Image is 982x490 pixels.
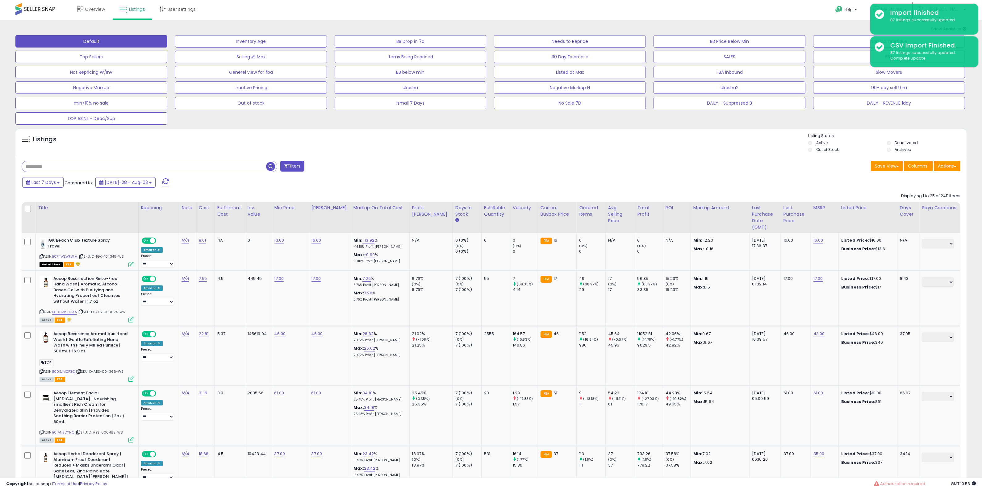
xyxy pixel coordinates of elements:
[412,282,421,287] small: (0%)
[886,17,974,23] div: 87 listings successfully updated.
[900,331,914,337] div: 37.95
[608,282,617,287] small: (0%)
[455,282,464,287] small: (0%)
[40,390,52,403] img: 31M9CEw9WQL._SL40_.jpg
[353,205,407,211] div: Markup on Total Cost
[513,343,538,348] div: 140.86
[74,262,81,266] i: hazardous material
[693,276,745,281] p: 1.15
[455,249,481,254] div: 0 (0%)
[76,369,124,374] span: | SKU: D-AES-004366-WS
[64,262,74,267] span: FBA
[353,259,405,264] p: -1.00% Profit [PERSON_NAME]
[52,254,77,259] a: B074WLWFWM
[353,345,364,351] b: Max:
[22,177,64,188] button: Last 7 Days
[455,331,481,337] div: 7 (100%)
[808,133,967,139] p: Listing States:
[142,276,150,281] span: ON
[248,331,267,337] div: 145619.04
[412,205,450,218] div: Profit [PERSON_NAME]
[608,331,635,337] div: 45.64
[412,331,453,337] div: 21.02%
[583,282,599,287] small: (68.97%)
[142,238,150,243] span: ON
[654,51,805,63] button: SALES
[693,238,745,243] p: -2.20
[248,238,267,243] div: 0
[784,331,806,337] div: 46.00
[608,205,632,224] div: Avg Selling Price
[841,340,892,345] div: $46
[637,331,663,337] div: 11052.81
[311,237,321,243] a: 16.00
[155,238,165,243] span: OFF
[311,331,323,337] a: 46.00
[335,66,487,78] button: BB below min
[362,451,374,457] a: 23.42
[579,205,603,218] div: Ordered Items
[579,238,605,243] div: 0
[364,465,375,471] a: 23.42
[53,276,128,306] b: Aesop Resurrection Rinse-Free Hand Wash | Aromatic, Alcohol-Based Gel with Purifying and Hydratin...
[351,202,409,233] th: The percentage added to the cost of goods (COGS) that forms the calculator for Min & Max prices.
[693,205,747,211] div: Markup Amount
[412,287,453,293] div: 6.76%
[412,343,453,348] div: 21.25%
[816,140,828,145] label: Active
[513,249,538,254] div: 0
[900,276,914,281] div: 8.43
[579,287,605,293] div: 29
[484,276,505,281] div: 55
[637,276,663,281] div: 56.35
[841,205,895,211] div: Listed Price
[693,237,703,243] strong: Min:
[353,237,363,243] b: Min:
[40,331,134,381] div: ASIN:
[353,290,405,302] div: %
[554,276,557,281] span: 17
[841,246,892,252] div: $13.6
[175,51,327,63] button: Selling @ Max
[65,180,93,186] span: Compared to:
[353,346,405,357] div: %
[248,276,267,281] div: 445.45
[40,276,52,288] img: 31qwUK-6uVL._SL40_.jpg
[455,343,481,348] div: 7 (100%)
[38,205,136,211] div: Title
[199,390,207,396] a: 31.16
[693,284,704,290] strong: Max:
[666,238,686,243] div: N/A
[693,246,704,252] strong: Max:
[752,331,776,342] div: [DATE] 10:39:57
[353,353,405,357] p: 21.02% Profit [PERSON_NAME]
[141,254,174,268] div: Preset:
[52,309,77,315] a: B008W5UUAA
[484,205,508,218] div: Fulfillable Quantity
[40,390,134,442] div: ASIN:
[311,276,321,282] a: 17.00
[142,332,150,337] span: ON
[40,318,54,323] span: All listings currently available for purchase on Amazon
[85,6,105,12] span: Overview
[105,179,148,185] span: [DATE]-28 - Aug-03
[654,81,805,94] button: Ukasha2
[40,238,134,267] div: ASIN:
[95,177,156,188] button: [DATE]-28 - Aug-03
[353,283,405,287] p: 6.76% Profit [PERSON_NAME]
[55,318,65,323] span: FBA
[455,243,464,248] small: (0%)
[311,205,348,211] div: [PERSON_NAME]
[353,331,363,337] b: Min:
[513,331,538,337] div: 164.57
[608,343,635,348] div: 45.95
[813,331,825,337] a: 43.00
[182,276,189,282] a: N/A
[579,276,605,281] div: 49
[693,276,703,281] strong: Min:
[693,340,745,345] p: 9.67
[199,451,209,457] a: 18.68
[353,390,363,396] b: Min:
[637,343,663,348] div: 9629.5
[517,337,532,342] small: (16.83%)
